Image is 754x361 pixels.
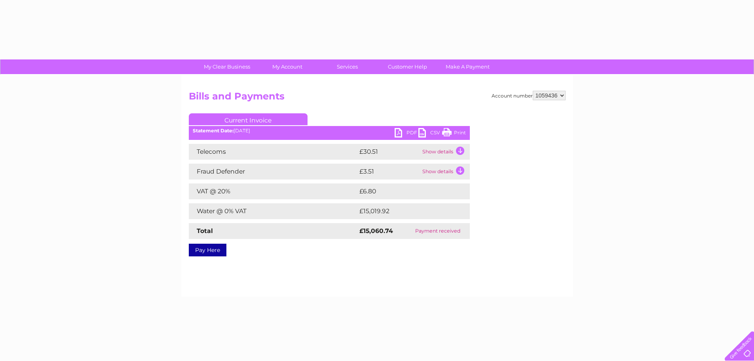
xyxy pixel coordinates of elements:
td: £30.51 [357,144,420,160]
strong: £15,060.74 [359,227,393,235]
td: Show details [420,144,470,160]
td: Payment received [406,223,470,239]
a: My Account [254,59,320,74]
strong: Total [197,227,213,235]
td: Water @ 0% VAT [189,203,357,219]
a: Current Invoice [189,113,308,125]
a: CSV [418,128,442,139]
a: Make A Payment [435,59,500,74]
td: £15,019.92 [357,203,458,219]
a: Customer Help [375,59,440,74]
a: Print [442,128,466,139]
td: Telecoms [189,144,357,160]
td: Show details [420,164,470,180]
td: VAT @ 20% [189,183,357,199]
td: £3.51 [357,164,420,180]
h2: Bills and Payments [189,91,566,106]
div: [DATE] [189,128,470,134]
a: Pay Here [189,244,226,256]
b: Statement Date: [193,128,234,134]
td: Fraud Defender [189,164,357,180]
div: Account number [492,91,566,100]
td: £6.80 [357,183,452,199]
a: My Clear Business [194,59,260,74]
a: Services [315,59,380,74]
a: PDF [395,128,418,139]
